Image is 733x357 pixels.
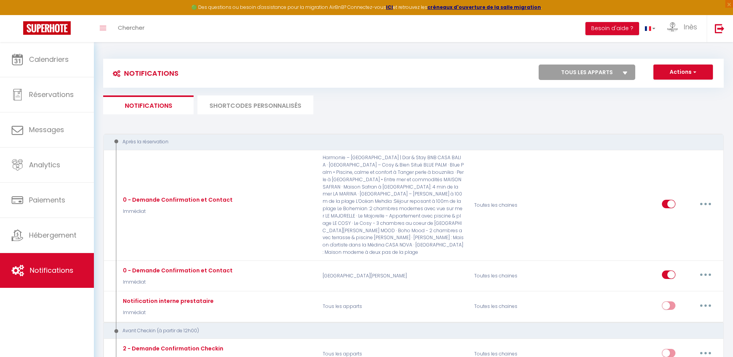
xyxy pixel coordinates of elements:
[585,22,639,35] button: Besoin d'aide ?
[30,265,73,275] span: Notifications
[121,309,214,316] p: Immédiat
[29,160,60,170] span: Analytics
[111,327,705,335] div: Avant Checkin (à partir de 12h00)
[121,266,233,275] div: 0 - Demande Confirmation et Contact
[469,154,570,256] div: Toutes les chaines
[29,90,74,99] span: Réservations
[29,54,69,64] span: Calendriers
[111,138,705,146] div: Après la réservation
[684,22,697,32] span: Inès
[197,95,313,114] li: SHORTCODES PERSONNALISÉS
[23,21,71,35] img: Super Booking
[661,15,707,42] a: ... Inès
[469,296,570,318] div: Toutes les chaines
[121,344,223,353] div: 2 - Demande Confirmation Checkin
[715,24,724,33] img: logout
[29,125,64,134] span: Messages
[121,279,233,286] p: Immédiat
[118,24,145,32] span: Chercher
[318,265,469,287] p: [GEOGRAPHIC_DATA][PERSON_NAME]
[427,4,541,10] a: créneaux d'ouverture de la salle migration
[469,265,570,287] div: Toutes les chaines
[318,154,469,256] p: Harmonie – [GEOGRAPHIC_DATA] | Dar & Stay BNB CASA BALIA · [GEOGRAPHIC_DATA] – Cosy & Bien Situé ...
[667,22,679,32] img: ...
[653,65,713,80] button: Actions
[318,296,469,318] p: Tous les apparts
[109,65,179,82] h3: Notifications
[29,195,65,205] span: Paiements
[112,15,150,42] a: Chercher
[386,4,393,10] a: ICI
[121,297,214,305] div: Notification interne prestataire
[121,208,233,215] p: Immédiat
[121,195,233,204] div: 0 - Demande Confirmation et Contact
[103,95,194,114] li: Notifications
[29,230,77,240] span: Hébergement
